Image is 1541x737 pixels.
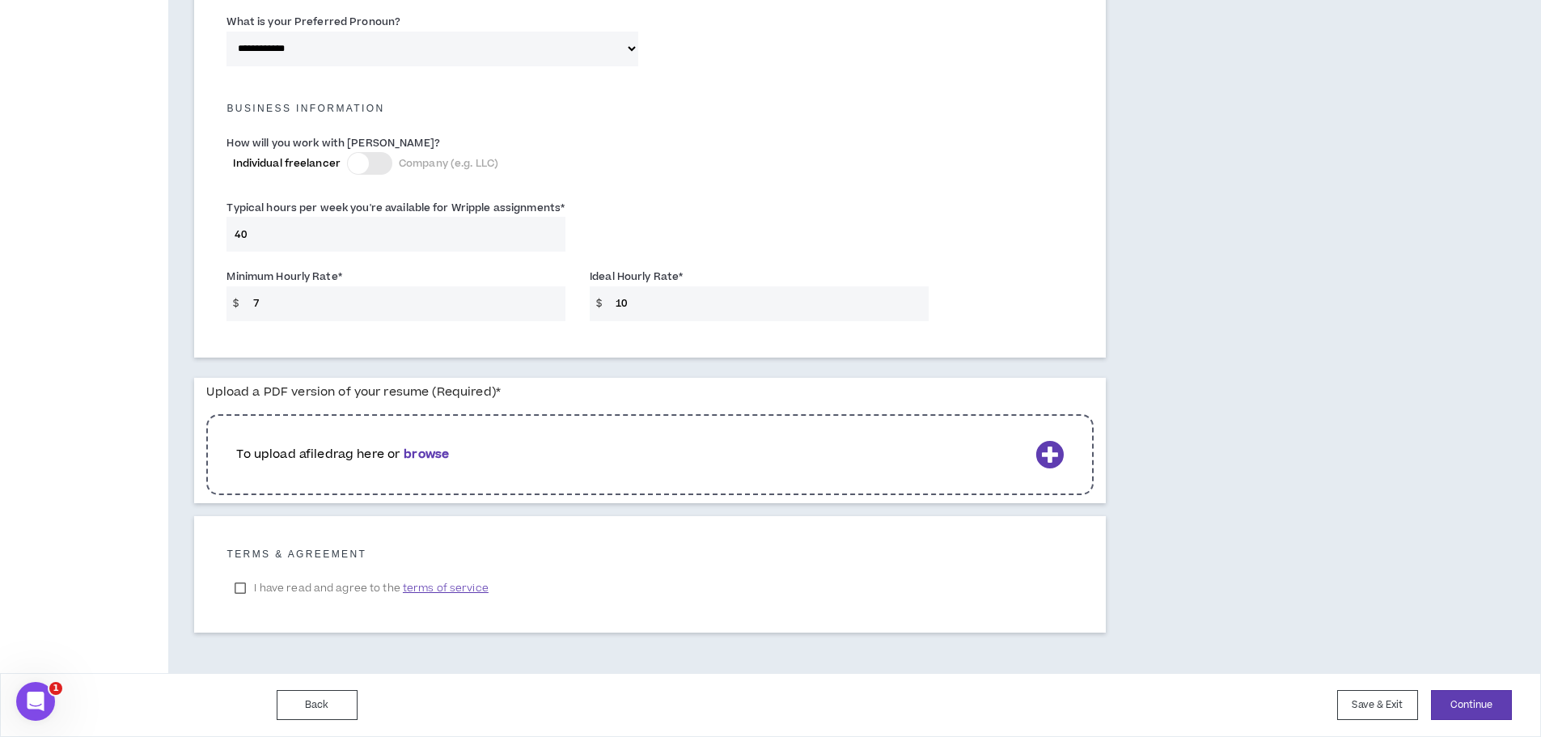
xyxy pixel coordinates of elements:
[403,580,489,596] span: terms of service
[404,446,449,463] b: browse
[590,286,608,321] span: $
[226,9,400,35] label: What is your Preferred Pronoun?
[236,446,1028,464] p: To upload a file drag here or
[226,264,341,290] label: Minimum Hourly Rate
[608,286,928,321] input: Ex $90
[245,286,565,321] input: Ex $75
[206,406,1094,503] div: To upload afiledrag here orbrowse
[49,682,62,695] span: 1
[277,690,358,720] button: Back
[214,103,1086,114] h5: Business Information
[233,156,341,171] span: Individual freelancer
[226,130,439,156] label: How will you work with [PERSON_NAME]?
[226,549,1073,560] h5: Terms & Agreement
[1431,690,1512,720] button: Continue
[226,286,245,321] span: $
[226,576,496,600] label: I have read and agree to the
[16,682,55,721] iframe: Intercom live chat
[226,195,565,221] label: Typical hours per week you're available for Wripple assignments
[206,378,501,406] label: Upload a PDF version of your resume (Required)
[590,264,683,290] label: Ideal Hourly Rate
[399,156,498,171] span: Company (e.g. LLC)
[1337,690,1418,720] button: Save & Exit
